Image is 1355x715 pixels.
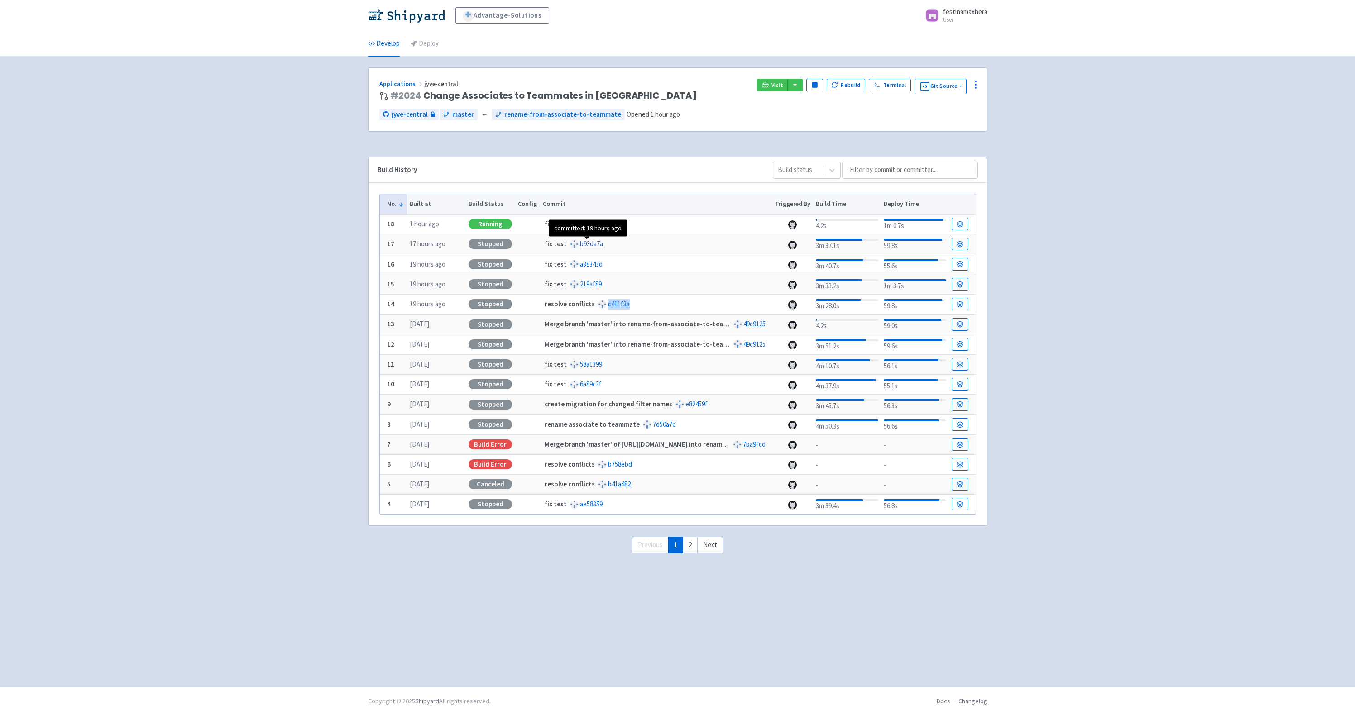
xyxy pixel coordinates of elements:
[884,357,946,372] div: 56.1s
[545,500,567,508] strong: fix test
[816,297,878,311] div: 3m 28.0s
[816,317,878,331] div: 4.2s
[697,537,723,553] a: Next
[952,498,968,510] a: Build Details
[952,278,968,291] a: Build Details
[884,297,946,311] div: 59.8s
[869,79,911,91] a: Terminal
[545,480,595,488] strong: resolve conflicts
[683,537,698,553] a: 2
[545,239,567,248] strong: fix test
[469,239,512,249] div: Stopped
[387,480,391,488] b: 5
[410,500,429,508] time: [DATE]
[387,380,394,388] b: 10
[952,478,968,491] a: Build Details
[952,398,968,411] a: Build Details
[410,360,429,368] time: [DATE]
[481,110,488,120] span: ←
[515,194,540,214] th: Config
[952,458,968,471] a: Build Details
[580,360,602,368] a: 58a1399
[387,280,394,288] b: 15
[387,199,404,209] button: No.
[884,458,946,471] div: -
[816,458,878,471] div: -
[651,110,680,119] time: 1 hour ago
[884,237,946,251] div: 59.8s
[410,420,429,429] time: [DATE]
[469,459,512,469] div: Build Error
[411,31,439,57] a: Deploy
[952,418,968,431] a: Build Details
[816,497,878,511] div: 3m 39.4s
[653,420,676,429] a: 7d50a7d
[952,238,968,250] a: Build Details
[469,419,512,429] div: Stopped
[387,460,391,468] b: 6
[379,109,439,121] a: jyve-central
[410,380,429,388] time: [DATE]
[943,7,987,16] span: festinamaxhera
[545,260,567,268] strong: fix test
[387,300,394,308] b: 14
[410,239,445,248] time: 17 hours ago
[469,479,512,489] div: Canceled
[580,500,603,508] a: ae58359
[407,194,466,214] th: Built at
[943,17,987,23] small: User
[919,8,987,23] a: festinamaxhera User
[466,194,515,214] th: Build Status
[387,400,391,408] b: 9
[504,110,621,120] span: rename-from-associate-to-teammate
[387,219,394,228] b: 18
[884,338,946,352] div: 59.6s
[469,400,512,410] div: Stopped
[540,194,772,214] th: Commit
[545,460,595,468] strong: resolve conflicts
[816,277,878,291] div: 3m 33.2s
[884,397,946,411] div: 56.3s
[387,340,394,348] b: 12
[827,79,866,91] button: Rebuild
[410,340,429,348] time: [DATE]
[387,319,394,328] b: 13
[410,260,445,268] time: 19 hours ago
[627,110,680,119] span: Opened
[608,480,631,488] a: b41a482
[390,91,697,101] span: Change Associates to Teammates in [GEOGRAPHIC_DATA]
[952,258,968,271] a: Build Details
[410,280,445,288] time: 19 hours ago
[368,696,491,706] div: Copyright © 2025 All rights reserved.
[816,478,878,491] div: -
[952,318,968,331] a: Build Details
[884,317,946,331] div: 59.0s
[884,217,946,231] div: 1m 0.7s
[545,400,672,408] strong: create migration for changed filter names
[469,499,512,509] div: Stopped
[685,400,708,408] a: e82459f
[545,340,744,348] strong: Merge branch 'master' into rename-from-associate-to-teammate
[580,280,602,288] a: 219af89
[813,194,881,214] th: Build Time
[545,219,567,228] strong: fix test
[379,80,424,88] a: Applications
[816,397,878,411] div: 3m 45.7s
[469,359,512,369] div: Stopped
[772,194,813,214] th: Triggered By
[387,420,391,429] b: 8
[952,298,968,310] a: Build Details
[368,8,445,23] img: Shipyard logo
[580,260,603,268] a: a38343d
[469,299,512,309] div: Stopped
[580,380,602,388] a: 6a89c3f
[545,360,567,368] strong: fix test
[469,279,512,289] div: Stopped
[469,259,512,269] div: Stopped
[668,537,683,553] a: 1
[884,439,946,451] div: -
[469,219,512,229] div: Running
[545,380,567,388] strong: fix test
[545,420,640,429] strong: rename associate to teammate
[816,377,878,391] div: 4m 37.9s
